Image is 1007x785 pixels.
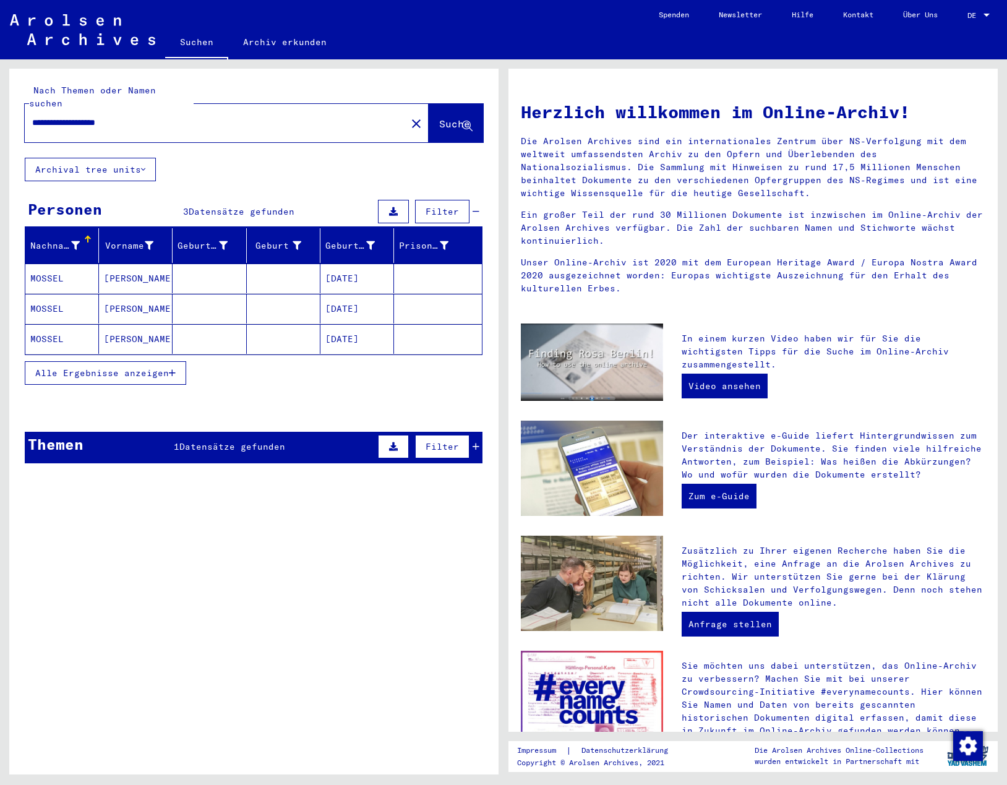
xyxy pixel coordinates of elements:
[179,441,285,452] span: Datensätze gefunden
[174,441,179,452] span: 1
[325,236,393,255] div: Geburtsdatum
[682,659,985,737] p: Sie möchten uns dabei unterstützen, das Online-Archiv zu verbessern? Machen Sie mit bei unserer C...
[104,239,153,252] div: Vorname
[953,731,982,760] div: Zustimmung ändern
[521,99,985,125] h1: Herzlich willkommen im Online-Archiv!
[28,433,84,455] div: Themen
[99,228,173,263] mat-header-cell: Vorname
[25,158,156,181] button: Archival tree units
[682,612,779,637] a: Anfrage stellen
[521,651,663,752] img: enc.jpg
[325,239,375,252] div: Geburtsdatum
[404,111,429,135] button: Clear
[415,200,469,223] button: Filter
[228,27,341,57] a: Archiv erkunden
[521,324,663,401] img: video.jpg
[189,206,294,217] span: Datensätze gefunden
[439,118,470,130] span: Suche
[399,236,467,255] div: Prisoner #
[99,294,173,324] mat-cell: [PERSON_NAME]
[183,206,189,217] span: 3
[173,228,246,263] mat-header-cell: Geburtsname
[252,236,320,255] div: Geburt‏
[426,441,459,452] span: Filter
[521,421,663,516] img: eguide.jpg
[35,367,169,379] span: Alle Ergebnisse anzeigen
[953,731,983,761] img: Zustimmung ändern
[755,745,923,756] p: Die Arolsen Archives Online-Collections
[426,206,459,217] span: Filter
[682,484,756,508] a: Zum e-Guide
[25,264,99,293] mat-cell: MOSSEL
[29,85,156,109] mat-label: Nach Themen oder Namen suchen
[320,228,394,263] mat-header-cell: Geburtsdatum
[25,324,99,354] mat-cell: MOSSEL
[682,374,768,398] a: Video ansehen
[521,135,985,200] p: Die Arolsen Archives sind ein internationales Zentrum über NS-Verfolgung mit dem weltweit umfasse...
[30,236,98,255] div: Nachname
[409,116,424,131] mat-icon: close
[165,27,228,59] a: Suchen
[399,239,448,252] div: Prisoner #
[25,228,99,263] mat-header-cell: Nachname
[178,236,246,255] div: Geburtsname
[394,228,482,263] mat-header-cell: Prisoner #
[99,324,173,354] mat-cell: [PERSON_NAME]
[25,294,99,324] mat-cell: MOSSEL
[104,236,172,255] div: Vorname
[682,544,985,609] p: Zusätzlich zu Ihrer eigenen Recherche haben Sie die Möglichkeit, eine Anfrage an die Arolsen Arch...
[415,435,469,458] button: Filter
[521,208,985,247] p: Ein großer Teil der rund 30 Millionen Dokumente ist inzwischen im Online-Archiv der Arolsen Archi...
[178,239,227,252] div: Geburtsname
[967,11,981,20] span: DE
[755,756,923,767] p: wurden entwickelt in Partnerschaft mit
[99,264,173,293] mat-cell: [PERSON_NAME]
[517,757,683,768] p: Copyright © Arolsen Archives, 2021
[682,332,985,371] p: In einem kurzen Video haben wir für Sie die wichtigsten Tipps für die Suche im Online-Archiv zusa...
[30,239,80,252] div: Nachname
[521,256,985,295] p: Unser Online-Archiv ist 2020 mit dem European Heritage Award / Europa Nostra Award 2020 ausgezeic...
[25,361,186,385] button: Alle Ergebnisse anzeigen
[429,104,483,142] button: Suche
[320,264,394,293] mat-cell: [DATE]
[682,429,985,481] p: Der interaktive e-Guide liefert Hintergrundwissen zum Verständnis der Dokumente. Sie finden viele...
[945,740,991,771] img: yv_logo.png
[10,14,155,45] img: Arolsen_neg.svg
[517,744,566,757] a: Impressum
[517,744,683,757] div: |
[247,228,320,263] mat-header-cell: Geburt‏
[28,198,102,220] div: Personen
[320,294,394,324] mat-cell: [DATE]
[320,324,394,354] mat-cell: [DATE]
[572,744,683,757] a: Datenschutzerklärung
[521,536,663,631] img: inquiries.jpg
[252,239,301,252] div: Geburt‏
